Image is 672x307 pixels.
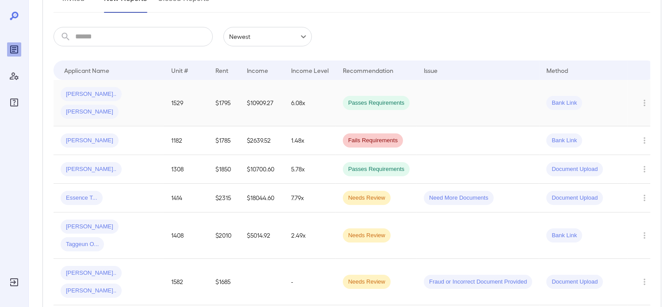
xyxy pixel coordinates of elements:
[637,162,652,176] button: Row Actions
[64,65,109,76] div: Applicant Name
[637,96,652,110] button: Row Actions
[61,269,122,277] span: [PERSON_NAME]..
[171,65,188,76] div: Unit #
[61,165,122,174] span: [PERSON_NAME]..
[343,231,391,240] span: Needs Review
[637,275,652,289] button: Row Actions
[164,259,208,305] td: 1582
[164,126,208,155] td: 1182
[208,155,240,184] td: $1850
[637,228,652,243] button: Row Actions
[164,212,208,259] td: 1408
[240,184,284,212] td: $18044.60
[61,90,122,99] span: [PERSON_NAME]..
[7,95,21,110] div: FAQ
[164,155,208,184] td: 1308
[637,133,652,148] button: Row Actions
[343,99,410,107] span: Passes Requirements
[240,212,284,259] td: $5014.92
[546,194,603,202] span: Document Upload
[546,278,603,286] span: Document Upload
[208,184,240,212] td: $2315
[637,191,652,205] button: Row Actions
[424,278,532,286] span: Fraud or Incorrect Document Provided
[546,231,582,240] span: Bank Link
[7,42,21,57] div: Reports
[291,65,329,76] div: Income Level
[343,165,410,174] span: Passes Requirements
[164,184,208,212] td: 1414
[424,194,494,202] span: Need More Documents
[208,259,240,305] td: $1685
[208,212,240,259] td: $2010
[61,108,119,116] span: [PERSON_NAME]
[61,194,103,202] span: Essence T...
[247,65,268,76] div: Income
[546,165,603,174] span: Document Upload
[424,65,438,76] div: Issue
[208,80,240,126] td: $1795
[284,259,336,305] td: -
[7,275,21,289] div: Log Out
[343,65,393,76] div: Recommendation
[61,223,119,231] span: [PERSON_NAME]
[61,136,119,145] span: [PERSON_NAME]
[240,155,284,184] td: $10700.60
[61,240,104,249] span: Taggeun O...
[546,65,568,76] div: Method
[284,80,336,126] td: 6.08x
[284,184,336,212] td: 7.79x
[343,278,391,286] span: Needs Review
[208,126,240,155] td: $1785
[215,65,230,76] div: Rent
[240,80,284,126] td: $10909.27
[546,99,582,107] span: Bank Link
[284,212,336,259] td: 2.49x
[284,126,336,155] td: 1.48x
[284,155,336,184] td: 5.78x
[343,194,391,202] span: Needs Review
[546,136,582,145] span: Bank Link
[240,126,284,155] td: $2639.52
[164,80,208,126] td: 1529
[343,136,403,145] span: Fails Requirements
[61,287,122,295] span: [PERSON_NAME]..
[7,69,21,83] div: Manage Users
[223,27,312,46] div: Newest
